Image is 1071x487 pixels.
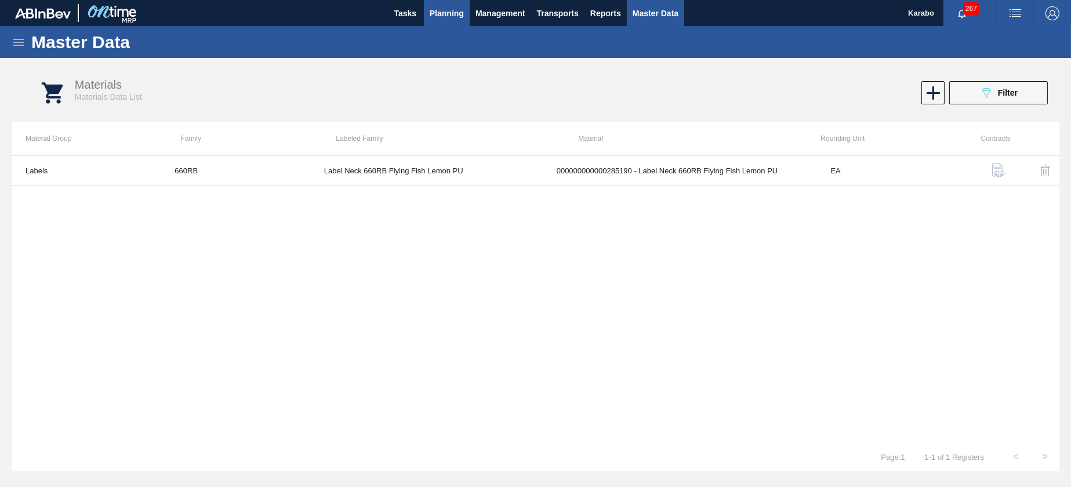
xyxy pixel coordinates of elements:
th: Labeled Family [322,122,564,155]
th: Contracts [962,122,1011,155]
th: Family [167,122,322,155]
span: Filter [998,88,1018,97]
img: Logout [1045,6,1059,20]
span: Page : 1 [881,453,905,461]
img: delete-icon [1039,163,1052,177]
span: Materials Data List [75,92,142,101]
img: userActions [1008,6,1022,20]
span: Materials [75,78,122,91]
td: Labels [12,156,161,186]
td: Label Neck 660RB Flying Fish Lemon PU [310,156,543,186]
img: TNhmsLtSVTkK8tSr43FrP2fwEKptu5GPRR3wAAAABJRU5ErkJggg== [15,8,71,19]
span: 1 - 1 of 1 Registers [923,453,984,461]
th: Rounding Unit [807,122,962,155]
button: delete-icon [1032,157,1059,184]
span: Transports [537,6,579,20]
th: Material [564,122,807,155]
div: Disable Material [1018,157,1059,184]
span: Reports [590,6,621,20]
td: 660RB [161,156,310,186]
h1: Master Data [31,35,237,49]
span: Planning [430,6,464,20]
button: > [1030,442,1059,471]
span: Tasks [393,6,418,20]
div: Search Material Contracts [972,157,1013,184]
button: < [1001,442,1030,471]
span: Management [475,6,525,20]
button: Notifications [943,5,981,21]
span: 267 [963,2,979,15]
div: Filter Material [943,81,1054,104]
th: Material Group [12,122,167,155]
button: contract-icon [985,157,1012,184]
td: EA [817,156,966,186]
td: 000000000000285190 - Label Neck 660RB Flying Fish Lemon PU [543,156,817,186]
div: Enable Material [920,81,943,104]
span: Master Data [633,6,678,20]
img: contract-icon [992,163,1005,177]
button: Filter [949,81,1048,104]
